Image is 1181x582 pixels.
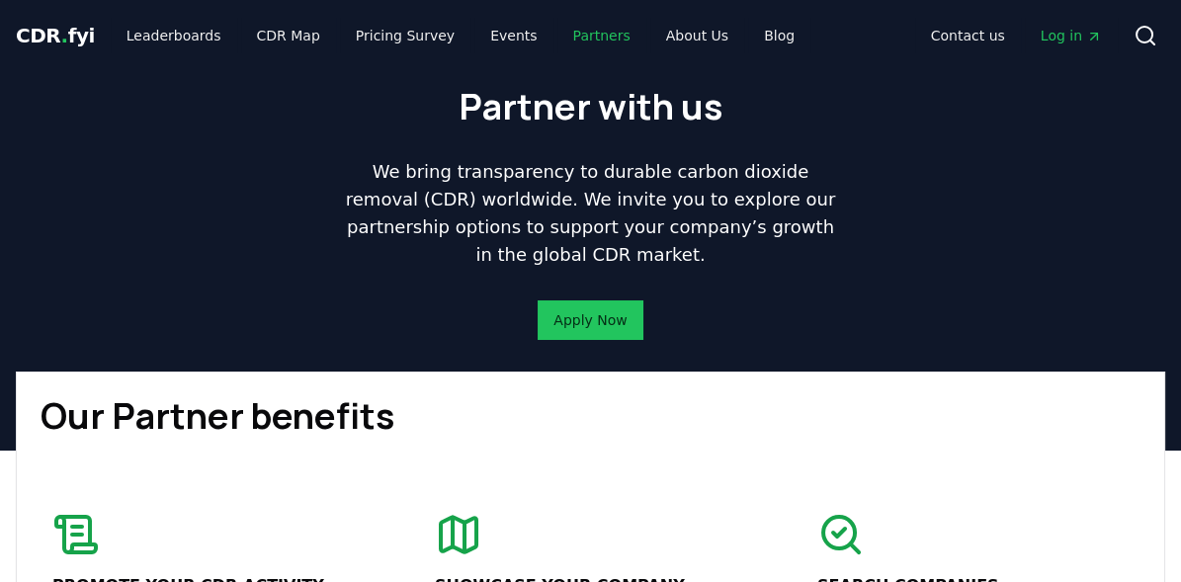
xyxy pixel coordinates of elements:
a: Log in [1025,18,1118,53]
a: Leaderboards [111,18,237,53]
span: CDR fyi [16,24,95,47]
span: Log in [1041,26,1102,45]
a: Events [474,18,552,53]
a: CDR Map [241,18,336,53]
a: CDR.fyi [16,22,95,49]
a: Pricing Survey [340,18,470,53]
nav: Main [915,18,1118,53]
h1: Partner with us [459,87,722,126]
button: Apply Now [538,300,642,340]
a: About Us [650,18,744,53]
p: We bring transparency to durable carbon dioxide removal (CDR) worldwide. We invite you to explore... [338,158,844,269]
a: Blog [748,18,810,53]
nav: Main [111,18,810,53]
a: Contact us [915,18,1021,53]
a: Apply Now [553,310,627,330]
h1: Our Partner benefits [41,396,1140,436]
span: . [61,24,68,47]
a: Partners [557,18,646,53]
